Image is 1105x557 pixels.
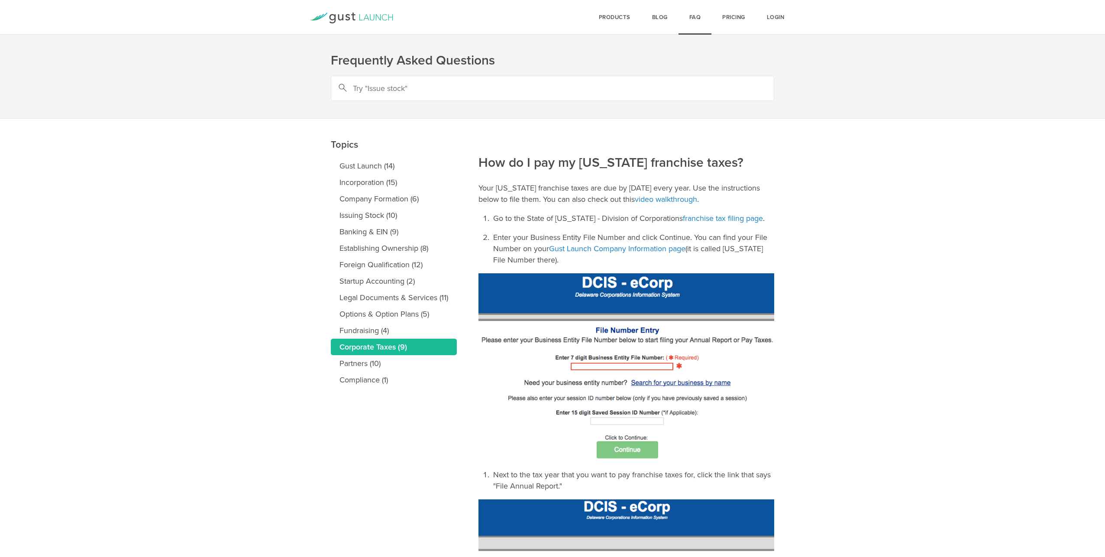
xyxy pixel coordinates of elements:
p: Your [US_STATE] franchise taxes are due by [DATE] every year. Use the instructions below to file ... [478,182,774,205]
a: Incorporation (15) [331,174,457,191]
h2: Topics [331,78,457,153]
a: Establishing Ownership (8) [331,240,457,256]
a: Gust Launch Company Information page [549,244,685,253]
li: Next to the tax year that you want to pay franchise taxes for, click the link that says "File Ann... [491,469,774,492]
a: Issuing Stock (10) [331,207,457,223]
a: Options & Option Plans (5) [331,306,457,322]
a: Legal Documents & Services (11) [331,289,457,306]
a: franchise tax filing page [683,214,763,223]
a: Compliance (1) [331,372,457,388]
a: video walkthrough [635,194,697,204]
h2: How do I pay my [US_STATE] franchise taxes? [478,96,774,172]
a: Startup Accounting (2) [331,273,457,289]
a: Banking & EIN (9) [331,223,457,240]
a: Foreign Qualification (12) [331,256,457,273]
p: Enter your Business Entity File Number and click Continue. You can find your File Number on your ... [493,232,774,266]
a: Fundraising (4) [331,322,457,339]
a: Corporate Taxes (9) [331,339,457,355]
a: Company Formation (6) [331,191,457,207]
img: how-do-i-pay-my-delaware-franchise-taxes-img1-c0629dc14113c7d3e8aaff4525be3bfbeed0a867b03b1cace01... [478,273,774,461]
h1: Frequently Asked Questions [331,52,774,69]
a: Gust Launch (14) [331,158,457,174]
a: Partners (10) [331,355,457,372]
input: Try "Issue stock" [331,76,774,101]
p: Go to the State of [US_STATE] - Division of Corporations . [493,213,774,224]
